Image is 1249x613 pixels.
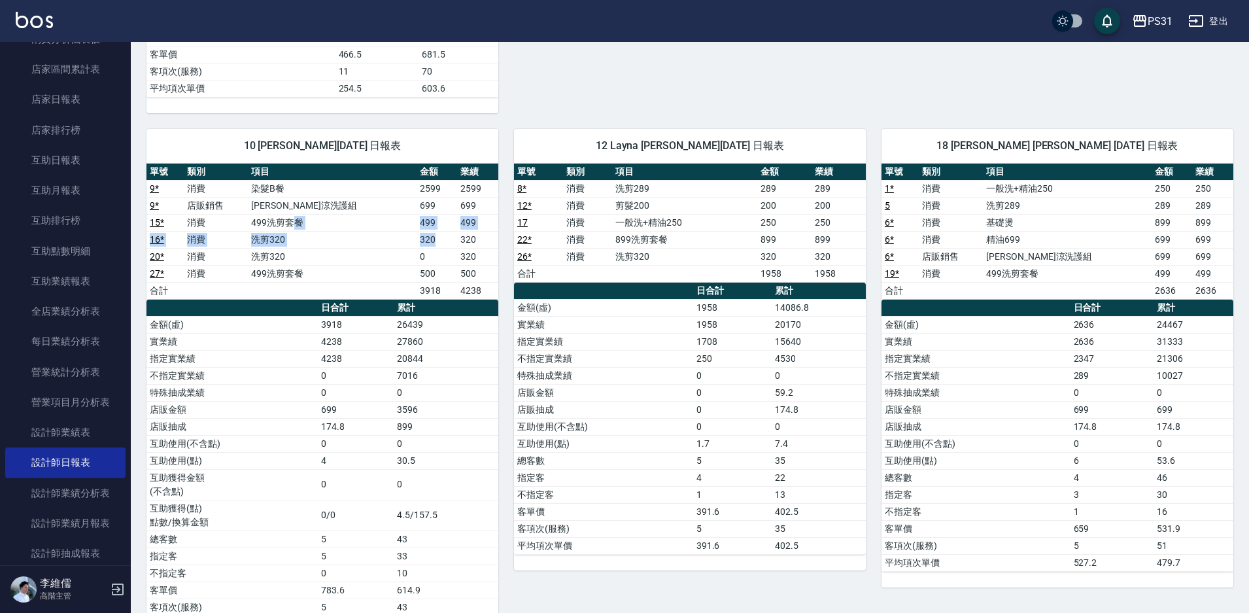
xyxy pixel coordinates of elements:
td: 899 [1152,214,1193,231]
td: 320 [757,248,812,265]
td: 699 [1152,248,1193,265]
td: 1958 [812,265,866,282]
td: 499洗剪套餐 [983,265,1152,282]
td: 店販金額 [881,401,1070,418]
td: 不指定客 [146,565,318,582]
a: 店家排行榜 [5,115,126,145]
td: 499 [417,214,458,231]
td: 店販銷售 [184,197,248,214]
td: 899洗剪套餐 [612,231,757,248]
td: 5 [693,452,772,469]
td: 46 [1154,469,1233,486]
td: 479.7 [1154,554,1233,571]
td: 699 [457,197,498,214]
td: 2599 [457,180,498,197]
button: save [1094,8,1120,34]
td: 7016 [394,367,498,384]
a: 全店業績分析表 [5,296,126,326]
td: 0 [693,384,772,401]
td: 4238 [318,333,394,350]
table: a dense table [881,164,1233,300]
td: 174.8 [772,401,866,418]
td: 消費 [563,231,612,248]
th: 業績 [812,164,866,181]
th: 金額 [417,164,458,181]
td: 499 [1192,265,1233,282]
th: 類別 [919,164,983,181]
td: 2636 [1152,282,1193,299]
td: 250 [1192,180,1233,197]
a: 營業統計分析表 [5,357,126,387]
td: 1958 [693,299,772,316]
td: 消費 [919,180,983,197]
td: 499 [457,214,498,231]
a: 店家日報表 [5,84,126,114]
td: [PERSON_NAME]涼洗護組 [983,248,1152,265]
td: 499 [1152,265,1193,282]
th: 日合計 [1070,300,1154,317]
td: 店販抽成 [881,418,1070,435]
th: 累計 [394,300,498,317]
td: 527.2 [1070,554,1154,571]
td: 特殊抽成業績 [146,384,318,401]
td: 681.5 [419,46,498,63]
td: 洗剪320 [248,231,417,248]
td: 店販金額 [514,384,693,401]
td: 平均項次單價 [146,80,335,97]
td: 實業績 [881,333,1070,350]
table: a dense table [146,164,498,300]
td: 總客數 [146,531,318,548]
th: 累計 [772,283,866,300]
td: 剪髮200 [612,197,757,214]
td: 15640 [772,333,866,350]
td: 10 [394,565,498,582]
td: 659 [1070,520,1154,537]
td: 指定客 [146,548,318,565]
td: 金額(虛) [514,299,693,316]
td: 33 [394,548,498,565]
td: 2636 [1070,316,1154,333]
th: 項目 [612,164,757,181]
td: 精油699 [983,231,1152,248]
span: 12 Layna [PERSON_NAME][DATE] 日報表 [530,139,850,152]
td: 指定實業績 [881,350,1070,367]
td: 699 [417,197,458,214]
td: 174.8 [1154,418,1233,435]
td: 客單價 [514,503,693,520]
td: 500 [417,265,458,282]
td: 3918 [318,316,394,333]
td: 0 [318,367,394,384]
td: 899 [1192,214,1233,231]
th: 單號 [146,164,184,181]
td: 699 [1192,231,1233,248]
td: 402.5 [772,503,866,520]
td: 指定客 [881,486,1070,503]
td: 互助使用(點) [881,452,1070,469]
td: 7.4 [772,435,866,452]
td: 0 [1154,384,1233,401]
td: 899 [394,418,498,435]
td: 特殊抽成業績 [514,367,693,384]
td: 0 [693,418,772,435]
td: 391.6 [693,537,772,554]
td: 20170 [772,316,866,333]
th: 業績 [457,164,498,181]
td: 899 [757,231,812,248]
td: 不指定客 [881,503,1070,520]
a: 5 [885,200,890,211]
td: 總客數 [514,452,693,469]
td: 洗剪289 [983,197,1152,214]
td: 互助使用(點) [146,452,318,469]
a: 互助點數明細 [5,236,126,266]
td: 0 [394,384,498,401]
td: 320 [457,231,498,248]
td: 金額(虛) [881,316,1070,333]
td: 35 [772,452,866,469]
td: 4530 [772,350,866,367]
td: 899 [812,231,866,248]
a: 營業項目月分析表 [5,387,126,417]
td: 基礎燙 [983,214,1152,231]
td: 21306 [1154,350,1233,367]
td: 洗剪289 [612,180,757,197]
td: 500 [457,265,498,282]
